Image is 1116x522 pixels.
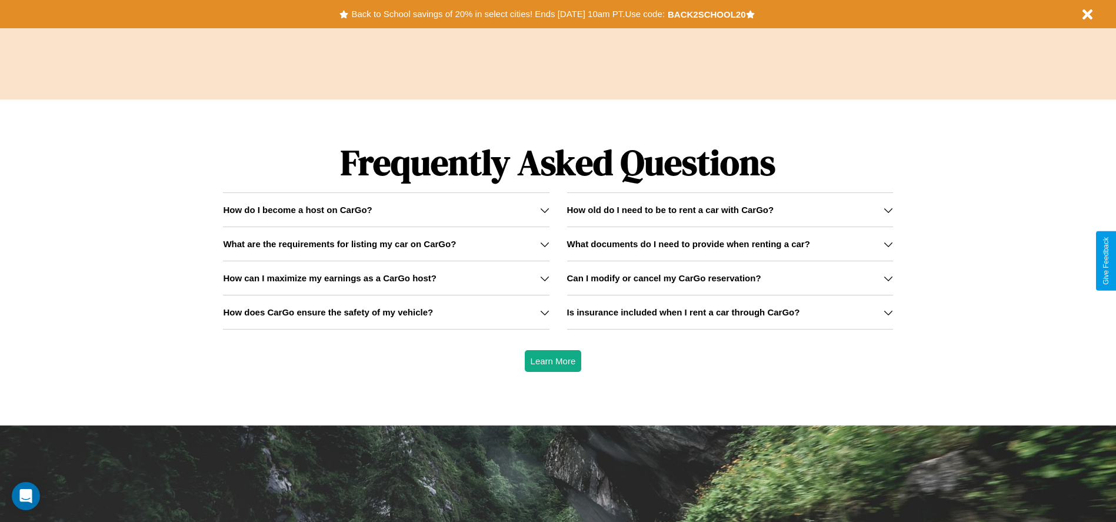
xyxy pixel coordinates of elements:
[223,132,892,192] h1: Frequently Asked Questions
[525,350,582,372] button: Learn More
[223,239,456,249] h3: What are the requirements for listing my car on CarGo?
[223,205,372,215] h3: How do I become a host on CarGo?
[348,6,667,22] button: Back to School savings of 20% in select cities! Ends [DATE] 10am PT.Use code:
[223,273,437,283] h3: How can I maximize my earnings as a CarGo host?
[567,239,810,249] h3: What documents do I need to provide when renting a car?
[567,273,761,283] h3: Can I modify or cancel my CarGo reservation?
[567,205,774,215] h3: How old do I need to be to rent a car with CarGo?
[1102,237,1110,285] div: Give Feedback
[12,482,40,510] div: Open Intercom Messenger
[223,307,433,317] h3: How does CarGo ensure the safety of my vehicle?
[567,307,800,317] h3: Is insurance included when I rent a car through CarGo?
[668,9,746,19] b: BACK2SCHOOL20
